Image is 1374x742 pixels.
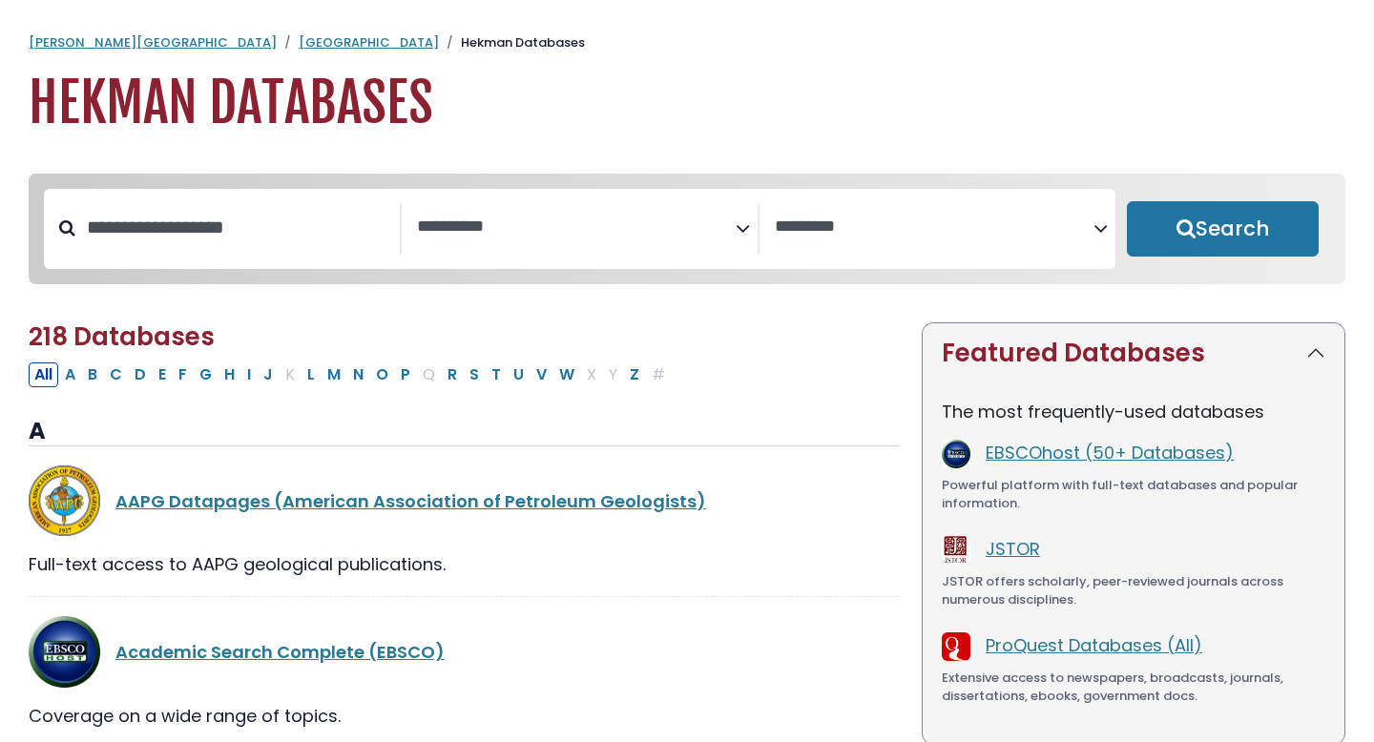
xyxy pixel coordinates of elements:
[942,476,1325,513] div: Powerful platform with full-text databases and popular information.
[322,362,346,387] button: Filter Results M
[29,361,673,385] div: Alpha-list to filter by first letter of database name
[986,441,1234,464] a: EBSCOhost (50+ Databases)
[299,33,439,52] a: [GEOGRAPHIC_DATA]
[258,362,279,387] button: Filter Results J
[986,537,1040,561] a: JSTOR
[29,418,899,446] h3: A
[370,362,394,387] button: Filter Results O
[531,362,552,387] button: Filter Results V
[942,399,1325,424] p: The most frequently-used databases
[115,489,706,513] a: AAPG Datapages (American Association of Petroleum Geologists)
[29,72,1345,135] h1: Hekman Databases
[442,362,463,387] button: Filter Results R
[29,33,277,52] a: [PERSON_NAME][GEOGRAPHIC_DATA]
[129,362,152,387] button: Filter Results D
[219,362,240,387] button: Filter Results H
[104,362,128,387] button: Filter Results C
[241,362,257,387] button: Filter Results I
[439,33,585,52] li: Hekman Databases
[624,362,645,387] button: Filter Results Z
[464,362,485,387] button: Filter Results S
[395,362,416,387] button: Filter Results P
[942,572,1325,609] div: JSTOR offers scholarly, peer-reviewed journals across numerous disciplines.
[29,551,899,577] div: Full-text access to AAPG geological publications.
[29,319,215,354] span: 218 Databases
[942,669,1325,706] div: Extensive access to newspapers, broadcasts, journals, dissertations, ebooks, government docs.
[75,212,400,243] input: Search database by title or keyword
[82,362,103,387] button: Filter Results B
[986,633,1202,657] a: ProQuest Databases (All)
[553,362,580,387] button: Filter Results W
[486,362,507,387] button: Filter Results T
[29,174,1345,284] nav: Search filters
[153,362,172,387] button: Filter Results E
[347,362,369,387] button: Filter Results N
[29,703,899,729] div: Coverage on a wide range of topics.
[115,640,445,664] a: Academic Search Complete (EBSCO)
[194,362,218,387] button: Filter Results G
[59,362,81,387] button: Filter Results A
[1127,201,1319,257] button: Submit for Search Results
[29,362,58,387] button: All
[29,33,1345,52] nav: breadcrumb
[923,323,1344,383] button: Featured Databases
[302,362,321,387] button: Filter Results L
[508,362,530,387] button: Filter Results U
[775,217,1093,237] textarea: Search
[173,362,193,387] button: Filter Results F
[417,217,736,237] textarea: Search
